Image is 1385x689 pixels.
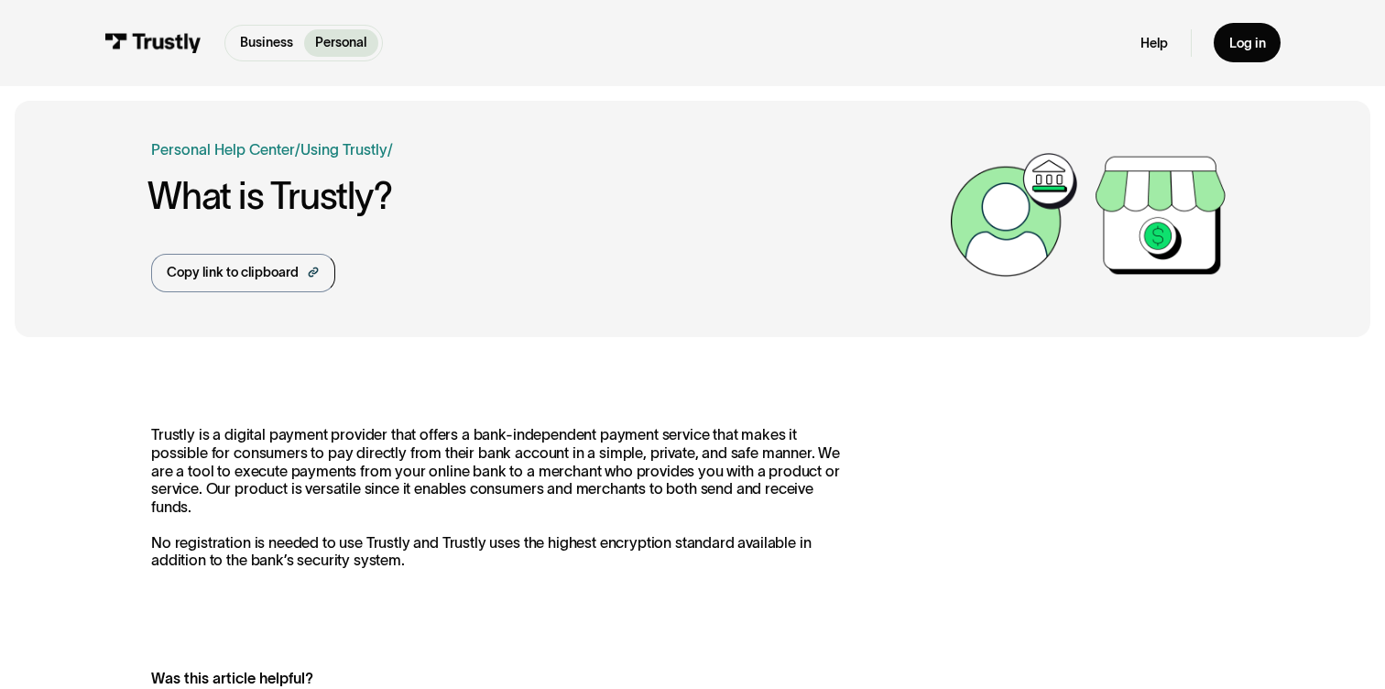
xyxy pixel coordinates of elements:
[104,33,202,53] img: Trustly Logo
[387,138,393,160] div: /
[151,254,334,292] a: Copy link to clipboard
[147,176,941,217] h1: What is Trustly?
[151,138,295,160] a: Personal Help Center
[229,29,304,57] a: Business
[304,29,377,57] a: Personal
[295,138,300,160] div: /
[315,33,366,52] p: Personal
[1229,35,1266,52] div: Log in
[1214,23,1281,62] a: Log in
[240,33,293,52] p: Business
[151,667,808,689] div: Was this article helpful?
[1140,35,1168,52] a: Help
[167,263,299,282] div: Copy link to clipboard
[300,141,387,158] a: Using Trustly
[151,426,848,570] p: Trustly is a digital payment provider that offers a bank-independent payment service that makes i...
